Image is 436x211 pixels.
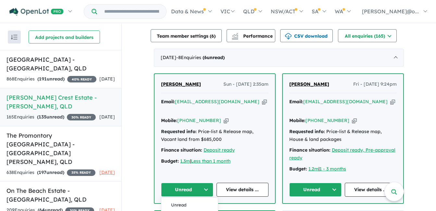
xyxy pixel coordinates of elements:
[289,165,397,173] div: |
[99,114,115,120] span: [DATE]
[161,128,268,143] div: Price-list & Release map, Vacant land from $685,000
[151,29,222,42] button: Team member settings (6)
[175,99,259,105] a: [EMAIL_ADDRESS][DOMAIN_NAME]
[37,169,64,175] strong: ( unread)
[319,166,346,172] a: 1 - 3 months
[161,129,197,134] strong: Requested info:
[6,169,95,177] div: 638 Enquir ies
[161,81,201,88] a: [PERSON_NAME]
[338,29,397,42] button: All enquiries (165)
[29,31,100,43] button: Add projects and builders
[99,169,115,175] span: [DATE]
[289,147,330,153] strong: Finance situation:
[161,81,201,87] span: [PERSON_NAME]
[67,76,96,82] span: 40 % READY
[39,114,46,120] span: 135
[289,81,329,88] a: [PERSON_NAME]
[6,93,115,111] h5: [PERSON_NAME] Crest Estate - [PERSON_NAME] , QLD
[232,35,238,39] img: bar-chart.svg
[154,49,404,67] div: [DATE]
[191,158,230,164] a: Less than 1 month
[98,5,165,19] input: Try estate name, suburb, builder or developer
[289,128,397,143] div: Price-list & Release map, House & land packages
[289,166,307,172] strong: Budget:
[67,169,95,176] span: 35 % READY
[6,131,115,166] h5: The Promontory [GEOGRAPHIC_DATA] - [GEOGRAPHIC_DATA][PERSON_NAME] , QLD
[9,8,64,16] img: Openlot PRO Logo White
[289,99,303,105] strong: Email:
[161,183,213,197] button: Unread
[262,98,267,105] button: Copy
[161,147,202,153] strong: Finance situation:
[390,98,395,105] button: Copy
[308,166,318,172] a: 1.2m
[352,117,357,124] button: Copy
[67,114,96,120] span: 30 % READY
[285,33,292,40] img: download icon
[362,8,419,15] span: [PERSON_NAME]@o...
[161,99,175,105] strong: Email:
[39,169,46,175] span: 197
[289,118,305,123] strong: Mobile:
[11,35,18,40] img: sort.svg
[161,118,177,123] strong: Mobile:
[289,183,342,197] button: Unread
[204,55,207,60] span: 6
[204,147,235,153] a: Deposit ready
[180,158,190,164] a: 1.3m
[211,33,214,39] span: 6
[305,118,349,123] a: [PHONE_NUMBER]
[37,76,65,82] strong: ( unread)
[176,55,225,60] span: - 8 Enquir ies
[37,114,64,120] strong: ( unread)
[289,147,395,161] a: Deposit ready, Pre-approval ready
[227,29,275,42] button: Performance
[224,117,229,124] button: Copy
[99,76,115,82] span: [DATE]
[289,81,329,87] span: [PERSON_NAME]
[203,55,225,60] strong: ( unread)
[161,158,179,164] strong: Budget:
[6,186,115,204] h5: On The Beach Estate - [GEOGRAPHIC_DATA] , QLD
[217,183,269,197] a: View details ...
[289,129,325,134] strong: Requested info:
[353,81,397,88] span: Fri - [DATE] 9:24pm
[303,99,388,105] a: [EMAIL_ADDRESS][DOMAIN_NAME]
[6,113,96,121] div: 165 Enquir ies
[345,183,397,197] a: View details ...
[6,75,96,83] div: 868 Enquir ies
[233,33,273,39] span: Performance
[39,76,47,82] span: 191
[232,33,238,37] img: line-chart.svg
[161,157,268,165] div: |
[177,118,221,123] a: [PHONE_NUMBER]
[6,55,115,73] h5: [GEOGRAPHIC_DATA] - [GEOGRAPHIC_DATA] , QLD
[223,81,268,88] span: Sun - [DATE] 2:35am
[280,29,333,42] button: CSV download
